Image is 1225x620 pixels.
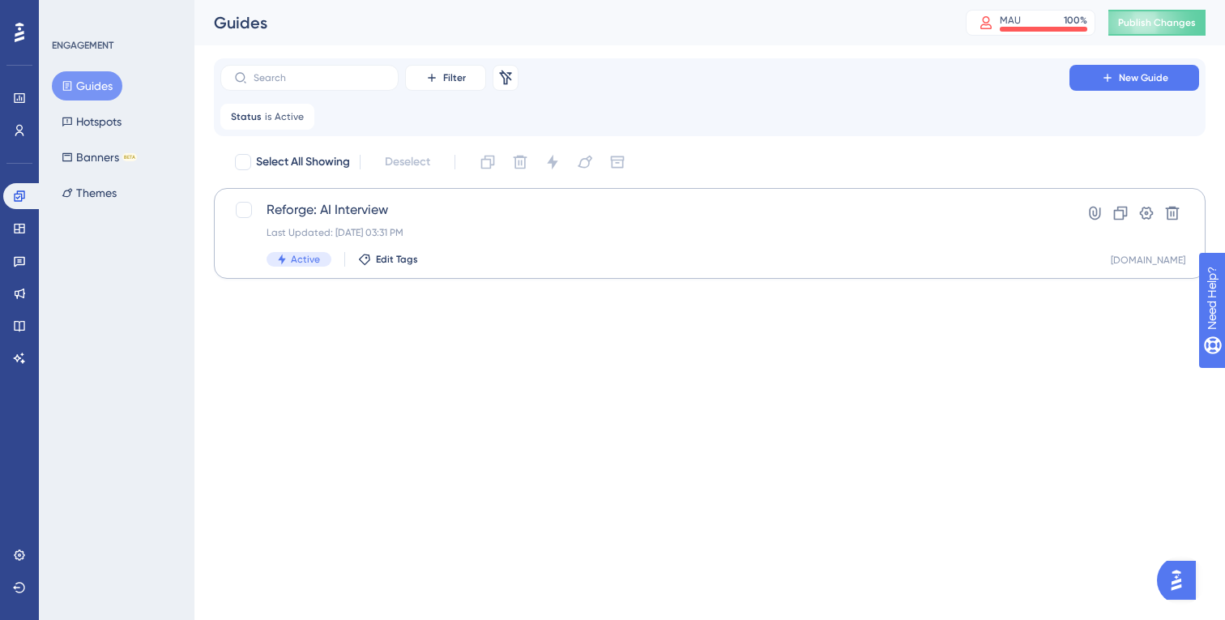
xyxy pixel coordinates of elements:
[376,253,418,266] span: Edit Tags
[122,153,137,161] div: BETA
[291,253,320,266] span: Active
[38,4,101,24] span: Need Help?
[267,226,1023,239] div: Last Updated: [DATE] 03:31 PM
[358,253,418,266] button: Edit Tags
[443,71,466,84] span: Filter
[405,65,486,91] button: Filter
[52,107,131,136] button: Hotspots
[1108,10,1206,36] button: Publish Changes
[256,152,350,172] span: Select All Showing
[52,39,113,52] div: ENGAGEMENT
[254,72,385,83] input: Search
[275,110,304,123] span: Active
[1157,556,1206,605] iframe: UserGuiding AI Assistant Launcher
[1118,16,1196,29] span: Publish Changes
[52,178,126,207] button: Themes
[52,143,147,172] button: BannersBETA
[385,152,430,172] span: Deselect
[1069,65,1199,91] button: New Guide
[1119,71,1168,84] span: New Guide
[1064,14,1087,27] div: 100 %
[214,11,925,34] div: Guides
[370,148,445,177] button: Deselect
[52,71,122,100] button: Guides
[231,110,262,123] span: Status
[1111,254,1185,267] div: [DOMAIN_NAME]
[267,200,1023,220] span: Reforge: AI Interview
[1000,14,1021,27] div: MAU
[265,110,271,123] span: is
